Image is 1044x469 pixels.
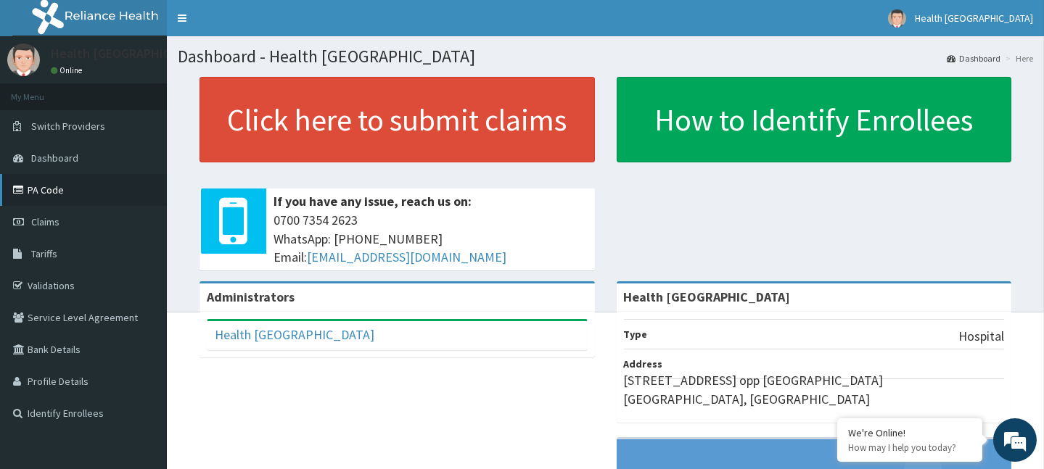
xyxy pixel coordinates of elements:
span: 0700 7354 2623 WhatsApp: [PHONE_NUMBER] Email: [274,211,588,267]
b: Type [624,328,648,341]
li: Here [1002,52,1033,65]
a: Online [51,65,86,75]
span: Claims [31,215,59,228]
a: Click here to submit claims [200,77,595,162]
b: Administrators [207,289,295,305]
b: If you have any issue, reach us on: [274,193,472,209]
h1: Dashboard - Health [GEOGRAPHIC_DATA] [178,47,1033,66]
a: Health [GEOGRAPHIC_DATA] [215,326,374,343]
span: Tariffs [31,247,57,260]
a: [EMAIL_ADDRESS][DOMAIN_NAME] [307,249,506,265]
p: Hospital [958,327,1004,346]
span: Switch Providers [31,120,105,133]
p: [STREET_ADDRESS] opp [GEOGRAPHIC_DATA] [GEOGRAPHIC_DATA], [GEOGRAPHIC_DATA] [624,371,1005,408]
span: Dashboard [31,152,78,165]
p: How may I help you today? [848,441,971,454]
a: How to Identify Enrollees [617,77,1012,162]
p: Health [GEOGRAPHIC_DATA] [51,47,213,60]
span: Health [GEOGRAPHIC_DATA] [915,12,1033,25]
img: User Image [7,43,40,76]
img: User Image [888,9,906,28]
a: Dashboard [947,52,1000,65]
strong: Health [GEOGRAPHIC_DATA] [624,289,791,305]
b: Address [624,357,663,370]
div: We're Online! [848,426,971,439]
